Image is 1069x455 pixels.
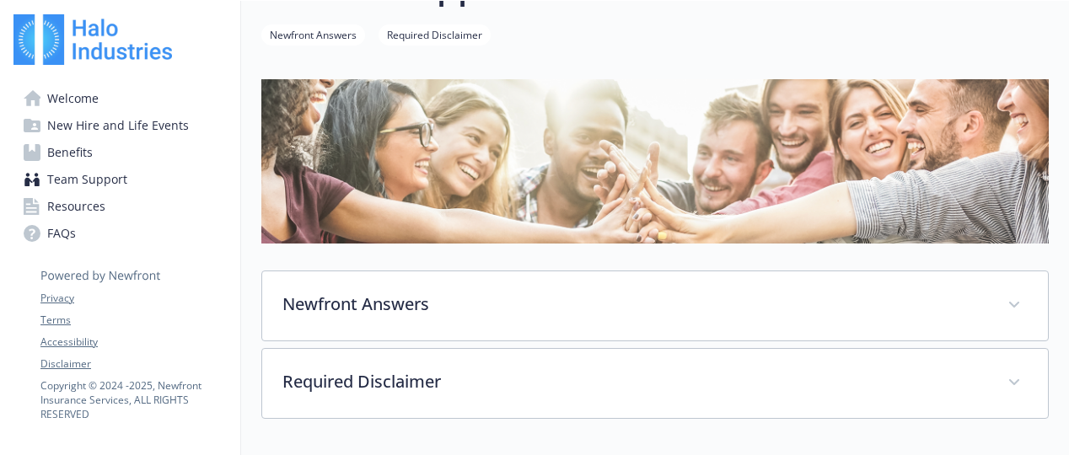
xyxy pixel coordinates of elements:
[262,271,1048,340] div: Newfront Answers
[47,193,105,220] span: Resources
[13,112,227,139] a: New Hire and Life Events
[47,85,99,112] span: Welcome
[40,378,226,421] p: Copyright © 2024 - 2025 , Newfront Insurance Services, ALL RIGHTS RESERVED
[40,335,226,350] a: Accessibility
[282,292,987,317] p: Newfront Answers
[47,166,127,193] span: Team Support
[13,166,227,193] a: Team Support
[40,291,226,306] a: Privacy
[262,349,1048,418] div: Required Disclaimer
[261,26,365,42] a: Newfront Answers
[13,139,227,166] a: Benefits
[282,369,987,394] p: Required Disclaimer
[47,139,93,166] span: Benefits
[40,313,226,328] a: Terms
[40,356,226,372] a: Disclaimer
[379,26,491,42] a: Required Disclaimer
[47,112,189,139] span: New Hire and Life Events
[13,85,227,112] a: Welcome
[13,220,227,247] a: FAQs
[261,79,1049,244] img: team support page banner
[47,220,76,247] span: FAQs
[13,193,227,220] a: Resources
